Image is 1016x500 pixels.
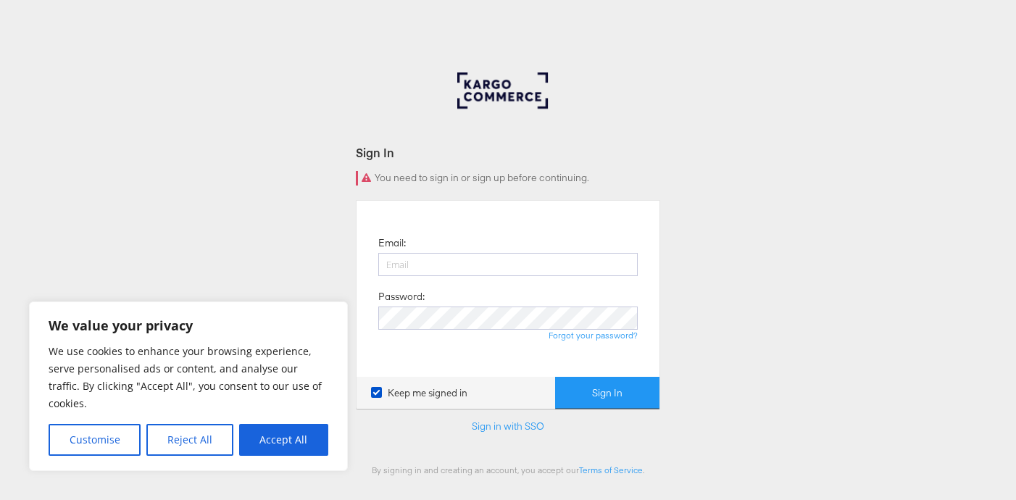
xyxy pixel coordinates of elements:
p: We use cookies to enhance your browsing experience, serve personalised ads or content, and analys... [49,343,328,412]
label: Keep me signed in [371,386,467,400]
button: Reject All [146,424,233,456]
div: You need to sign in or sign up before continuing. [356,171,660,186]
a: Sign in with SSO [472,420,544,433]
button: Accept All [239,424,328,456]
a: Terms of Service [579,464,643,475]
label: Email: [378,236,406,250]
button: Sign In [555,377,659,409]
p: We value your privacy [49,317,328,334]
button: Customise [49,424,141,456]
div: Sign In [356,144,660,161]
div: By signing in and creating an account, you accept our . [356,464,660,475]
a: Forgot your password? [549,330,638,341]
label: Password: [378,290,425,304]
div: We value your privacy [29,301,348,471]
input: Email [378,253,638,276]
